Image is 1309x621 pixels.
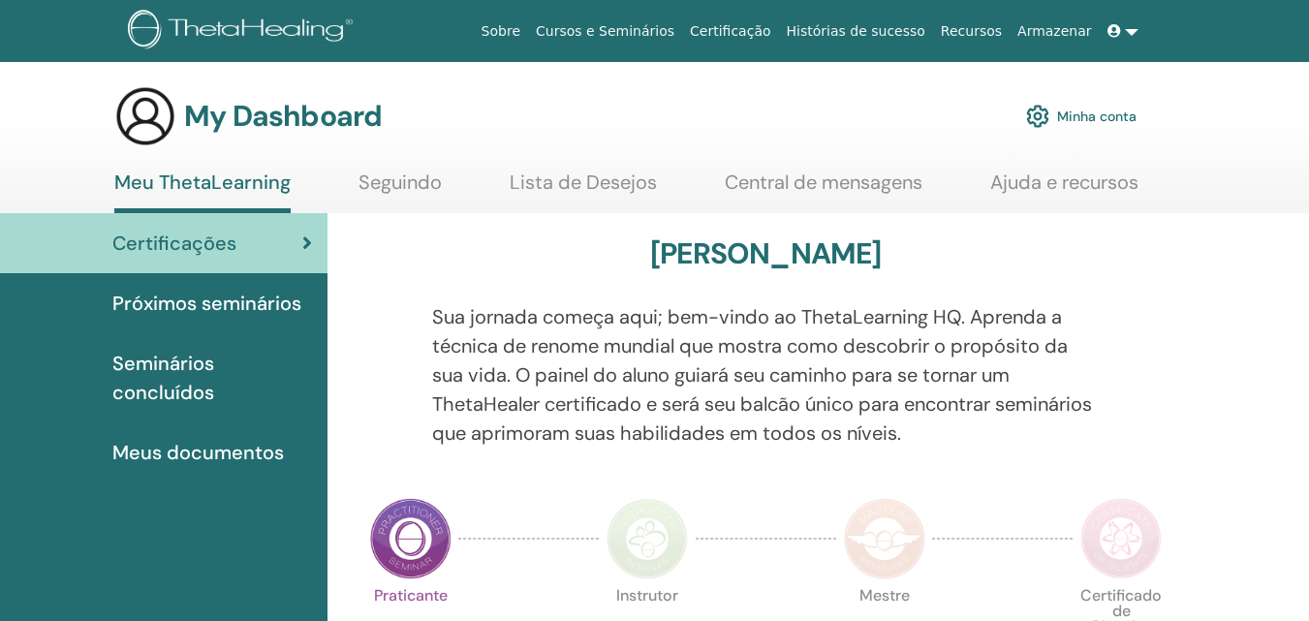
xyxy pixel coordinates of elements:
img: Practitioner [370,498,452,579]
img: generic-user-icon.jpg [114,85,176,147]
span: Seminários concluídos [112,349,312,407]
img: logo.png [128,10,359,53]
a: Meu ThetaLearning [114,171,291,213]
img: Master [844,498,925,579]
a: Recursos [933,14,1010,49]
a: Cursos e Seminários [528,14,682,49]
a: Armazenar [1010,14,1099,49]
a: Ajuda e recursos [990,171,1138,208]
img: Certificate of Science [1080,498,1162,579]
a: Minha conta [1026,95,1137,138]
a: Certificação [682,14,778,49]
img: cog.svg [1026,100,1049,133]
h3: [PERSON_NAME] [650,236,882,271]
img: Instructor [607,498,688,579]
a: Sobre [474,14,528,49]
span: Próximos seminários [112,289,301,318]
span: Certificações [112,229,236,258]
a: Central de mensagens [725,171,922,208]
h3: My Dashboard [184,99,382,134]
p: Sua jornada começa aqui; bem-vindo ao ThetaLearning HQ. Aprenda a técnica de renome mundial que m... [432,302,1100,448]
a: Lista de Desejos [510,171,657,208]
a: Histórias de sucesso [779,14,933,49]
span: Meus documentos [112,438,284,467]
a: Seguindo [358,171,442,208]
